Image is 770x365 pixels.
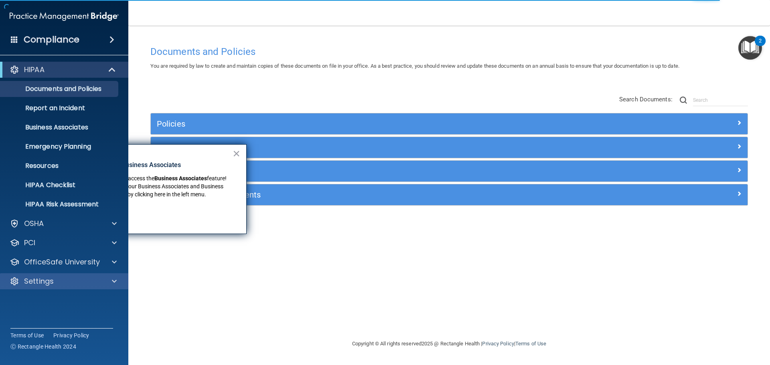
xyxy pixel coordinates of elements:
[157,167,592,175] h5: Practice Forms and Logs
[24,65,45,75] p: HIPAA
[233,147,240,160] button: Close
[24,219,44,228] p: OSHA
[5,123,115,131] p: Business Associates
[10,331,44,339] a: Terms of Use
[157,119,592,128] h5: Policies
[738,36,762,60] button: Open Resource Center, 2 new notifications
[150,63,679,69] span: You are required by law to create and maintain copies of these documents on file in your office. ...
[24,257,100,267] p: OfficeSafe University
[5,181,115,189] p: HIPAA Checklist
[150,46,748,57] h4: Documents and Policies
[71,161,232,169] p: New Location for Business Associates
[24,276,54,286] p: Settings
[24,238,35,248] p: PCI
[53,331,89,339] a: Privacy Policy
[5,104,115,112] p: Report an Incident
[515,341,546,347] a: Terms of Use
[5,85,115,93] p: Documents and Policies
[24,34,79,45] h4: Compliance
[482,341,514,347] a: Privacy Policy
[693,94,748,106] input: Search
[157,190,592,199] h5: Employee Acknowledgments
[303,331,596,357] div: Copyright © All rights reserved 2025 @ Rectangle Health | |
[759,41,762,51] div: 2
[10,8,119,24] img: PMB logo
[157,143,592,152] h5: Privacy Documents
[619,96,673,103] span: Search Documents:
[71,175,228,197] span: feature! You can now manage your Business Associates and Business Associate Agreements by clickin...
[154,175,207,181] strong: Business Associates
[5,200,115,208] p: HIPAA Risk Assessment
[680,97,687,104] img: ic-search.3b580494.png
[10,343,76,351] span: Ⓒ Rectangle Health 2024
[5,143,115,151] p: Emergency Planning
[5,162,115,170] p: Resources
